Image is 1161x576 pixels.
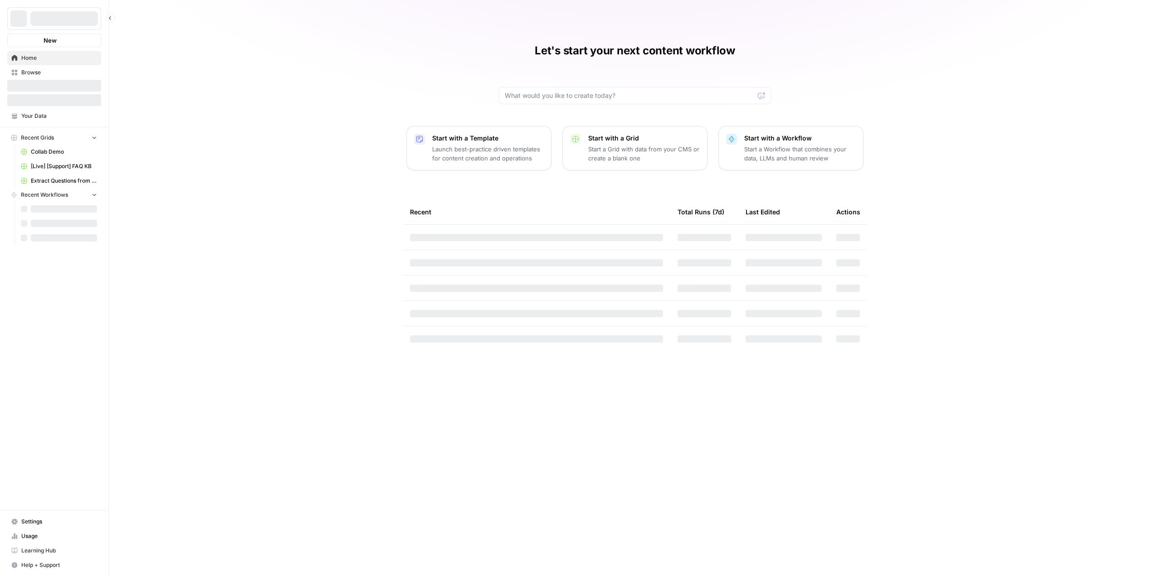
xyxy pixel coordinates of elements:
a: Learning Hub [7,543,101,558]
p: Start a Grid with data from your CMS or create a blank one [588,145,700,163]
p: Start with a Grid [588,134,700,143]
p: Start a Workflow that combines your data, LLMs and human review [744,145,856,163]
a: Extract Questions from Slack > FAQ Grid [17,174,101,188]
input: What would you like to create today? [505,91,754,100]
span: Extract Questions from Slack > FAQ Grid [31,177,97,185]
span: Home [21,54,97,62]
a: [Live] [Support] FAQ KB [17,159,101,174]
a: Your Data [7,109,101,123]
div: Actions [836,199,860,224]
span: Settings [21,518,97,526]
div: Total Runs (7d) [678,199,724,224]
div: Last Edited [746,199,780,224]
span: Recent Workflows [21,191,68,199]
span: Your Data [21,112,97,120]
button: Start with a WorkflowStart a Workflow that combines your data, LLMs and human review [718,126,863,170]
p: Launch best-practice driven templates for content creation and operations [432,145,544,163]
span: Help + Support [21,561,97,569]
button: Start with a TemplateLaunch best-practice driven templates for content creation and operations [406,126,551,170]
button: Start with a GridStart a Grid with data from your CMS or create a blank one [562,126,707,170]
a: Home [7,51,101,65]
span: [Live] [Support] FAQ KB [31,162,97,170]
p: Start with a Template [432,134,544,143]
p: Start with a Workflow [744,134,856,143]
a: Collab Demo [17,145,101,159]
span: Learning Hub [21,547,97,555]
span: New [44,36,57,45]
span: Browse [21,68,97,77]
span: Usage [21,532,97,540]
button: New [7,34,101,47]
span: Collab Demo [31,148,97,156]
a: Browse [7,65,101,80]
button: Recent Grids [7,131,101,145]
a: Settings [7,514,101,529]
button: Help + Support [7,558,101,572]
button: Recent Workflows [7,188,101,202]
div: Recent [410,199,663,224]
span: Recent Grids [21,134,54,142]
h1: Let's start your next content workflow [535,44,735,58]
a: Usage [7,529,101,543]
